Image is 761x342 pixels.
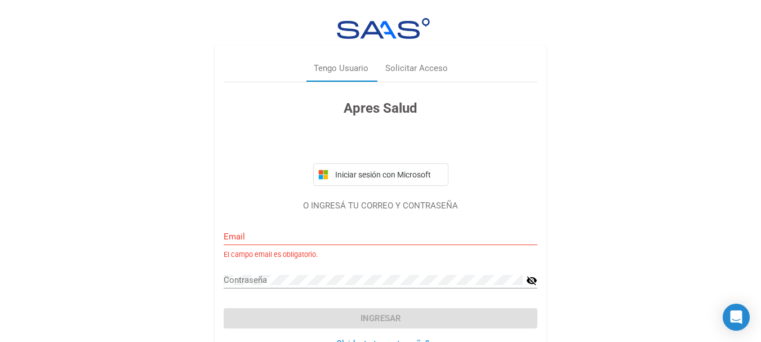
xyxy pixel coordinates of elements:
[224,199,537,212] p: O INGRESÁ TU CORREO Y CONTRASEÑA
[333,170,443,179] span: Iniciar sesión con Microsoft
[224,250,318,260] small: El campo email es obligatorio.
[224,98,537,118] h3: Apres Salud
[526,274,537,287] mat-icon: visibility_off
[385,62,448,75] div: Solicitar Acceso
[313,163,448,186] button: Iniciar sesión con Microsoft
[723,304,750,331] div: Open Intercom Messenger
[361,313,401,323] span: Ingresar
[308,131,454,156] iframe: Botón de Acceder con Google
[314,62,368,75] div: Tengo Usuario
[224,308,537,328] button: Ingresar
